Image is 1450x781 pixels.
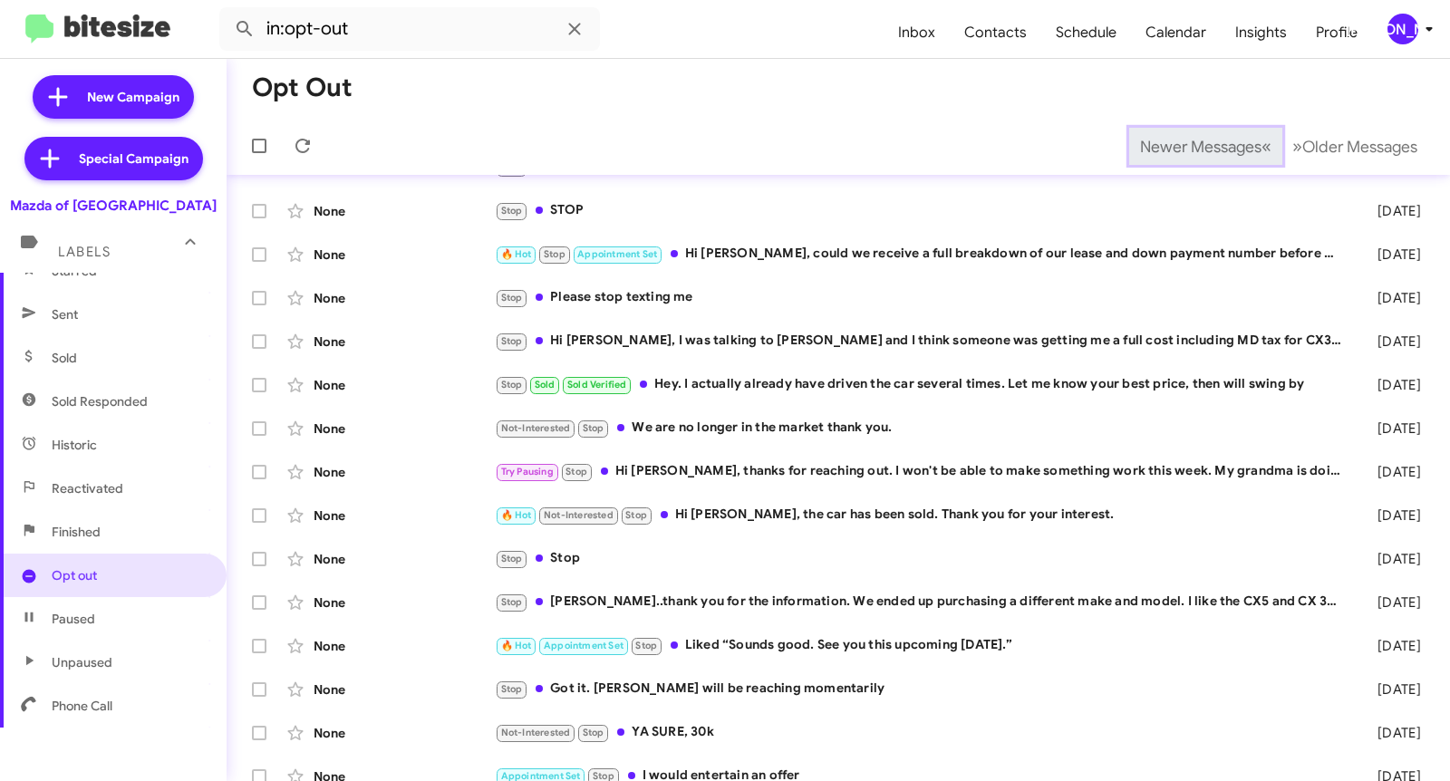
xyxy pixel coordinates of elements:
[495,200,1353,221] div: STOP
[314,680,495,699] div: None
[577,248,657,260] span: Appointment Set
[314,550,495,568] div: None
[635,640,657,651] span: Stop
[1221,6,1301,59] a: Insights
[495,461,1353,482] div: Hi [PERSON_NAME], thanks for reaching out. I won't be able to make something work this week. My g...
[501,422,571,434] span: Not-Interested
[501,335,523,347] span: Stop
[1302,137,1417,157] span: Older Messages
[535,379,556,390] span: Sold
[52,653,112,671] span: Unpaused
[565,466,587,477] span: Stop
[1130,128,1428,165] nav: Page navigation example
[501,205,523,217] span: Stop
[1353,289,1435,307] div: [DATE]
[52,392,148,410] span: Sold Responded
[52,479,123,497] span: Reactivated
[1041,6,1131,59] a: Schedule
[884,6,950,59] a: Inbox
[567,379,627,390] span: Sold Verified
[314,202,495,220] div: None
[314,376,495,394] div: None
[544,509,614,521] span: Not-Interested
[52,349,77,367] span: Sold
[33,75,194,119] a: New Campaign
[501,248,532,260] span: 🔥 Hot
[544,640,623,651] span: Appointment Set
[52,436,97,454] span: Historic
[501,683,523,695] span: Stop
[1140,137,1261,157] span: Newer Messages
[24,137,203,180] a: Special Campaign
[1281,128,1428,165] button: Next
[501,509,532,521] span: 🔥 Hot
[314,724,495,742] div: None
[501,292,523,304] span: Stop
[495,374,1353,395] div: Hey. I actually already have driven the car several times. Let me know your best price, then will...
[501,596,523,608] span: Stop
[1353,202,1435,220] div: [DATE]
[1353,637,1435,655] div: [DATE]
[314,637,495,655] div: None
[1353,419,1435,438] div: [DATE]
[1353,246,1435,264] div: [DATE]
[495,331,1353,352] div: Hi [PERSON_NAME], I was talking to [PERSON_NAME] and I think someone was getting me a full cost i...
[52,566,97,584] span: Opt out
[501,379,523,390] span: Stop
[495,244,1353,265] div: Hi [PERSON_NAME], could we receive a full breakdown of our lease and down payment number before w...
[314,593,495,612] div: None
[1353,506,1435,525] div: [DATE]
[58,244,111,260] span: Labels
[495,548,1353,569] div: Stop
[314,246,495,264] div: None
[583,727,604,738] span: Stop
[1261,135,1271,158] span: «
[87,88,179,106] span: New Campaign
[314,333,495,351] div: None
[52,523,101,541] span: Finished
[950,6,1041,59] a: Contacts
[1353,593,1435,612] div: [DATE]
[52,305,78,323] span: Sent
[1131,6,1221,59] a: Calendar
[625,509,647,521] span: Stop
[501,727,571,738] span: Not-Interested
[52,610,95,628] span: Paused
[495,722,1353,743] div: YA SURE, 30k
[79,149,188,168] span: Special Campaign
[10,197,217,215] div: Mazda of [GEOGRAPHIC_DATA]
[495,592,1353,612] div: [PERSON_NAME]..thank you for the information. We ended up purchasing a different make and model. ...
[495,287,1353,308] div: Please stop texting me
[1129,128,1282,165] button: Previous
[1353,550,1435,568] div: [DATE]
[495,418,1353,439] div: We are no longer in the market thank you.
[1353,376,1435,394] div: [DATE]
[501,466,554,477] span: Try Pausing
[501,553,523,564] span: Stop
[1353,333,1435,351] div: [DATE]
[314,506,495,525] div: None
[1353,463,1435,481] div: [DATE]
[314,419,495,438] div: None
[1301,6,1372,59] a: Profile
[314,289,495,307] div: None
[495,635,1353,656] div: Liked “Sounds good. See you this upcoming [DATE].”
[583,422,604,434] span: Stop
[1292,135,1302,158] span: »
[1353,724,1435,742] div: [DATE]
[495,679,1353,699] div: Got it. [PERSON_NAME] will be reaching momentarily
[544,248,565,260] span: Stop
[1387,14,1418,44] div: [PERSON_NAME]
[501,640,532,651] span: 🔥 Hot
[314,463,495,481] div: None
[219,7,600,51] input: Search
[1372,14,1430,44] button: [PERSON_NAME]
[1353,680,1435,699] div: [DATE]
[252,73,353,102] h1: Opt Out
